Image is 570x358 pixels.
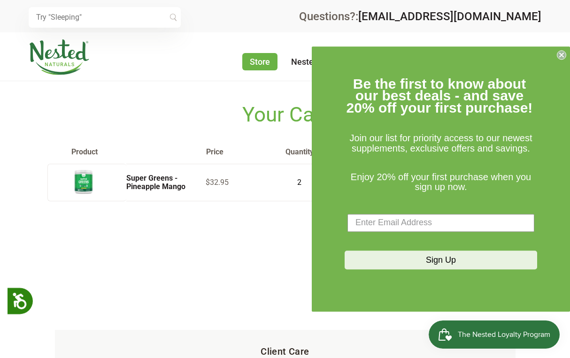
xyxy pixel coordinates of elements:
[347,214,534,232] input: Enter Email Address
[29,39,90,75] img: Nested Naturals
[345,251,537,269] button: Sign Up
[312,46,570,312] div: FLYOUT Form
[126,174,185,191] a: Super Greens - Pineapple Mango
[291,57,353,67] a: Nested Rewards
[47,147,206,157] th: Product
[557,50,566,60] button: Close dialog
[47,208,523,254] div: Total:
[347,76,533,115] span: Be the first to know about our best deals - and save 20% off your first purchase!
[349,133,532,154] span: Join our list for priority access to our newest supplements, exclusive offers and savings.
[29,7,181,28] input: Try "Sleeping"
[299,11,541,22] div: Questions?:
[351,172,531,192] span: Enjoy 20% off your first purchase when you sign up now.
[242,53,277,70] a: Store
[206,178,229,187] span: $32.95
[206,147,285,157] th: Price
[47,103,523,127] h1: Your Cart
[285,147,364,157] th: Quantity
[72,168,95,195] img: Super Greens - Pineapple Mango - 30 Servings
[358,10,541,23] a: [EMAIL_ADDRESS][DOMAIN_NAME]
[429,320,561,349] iframe: Button to open loyalty program pop-up
[70,345,501,358] h5: Client Care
